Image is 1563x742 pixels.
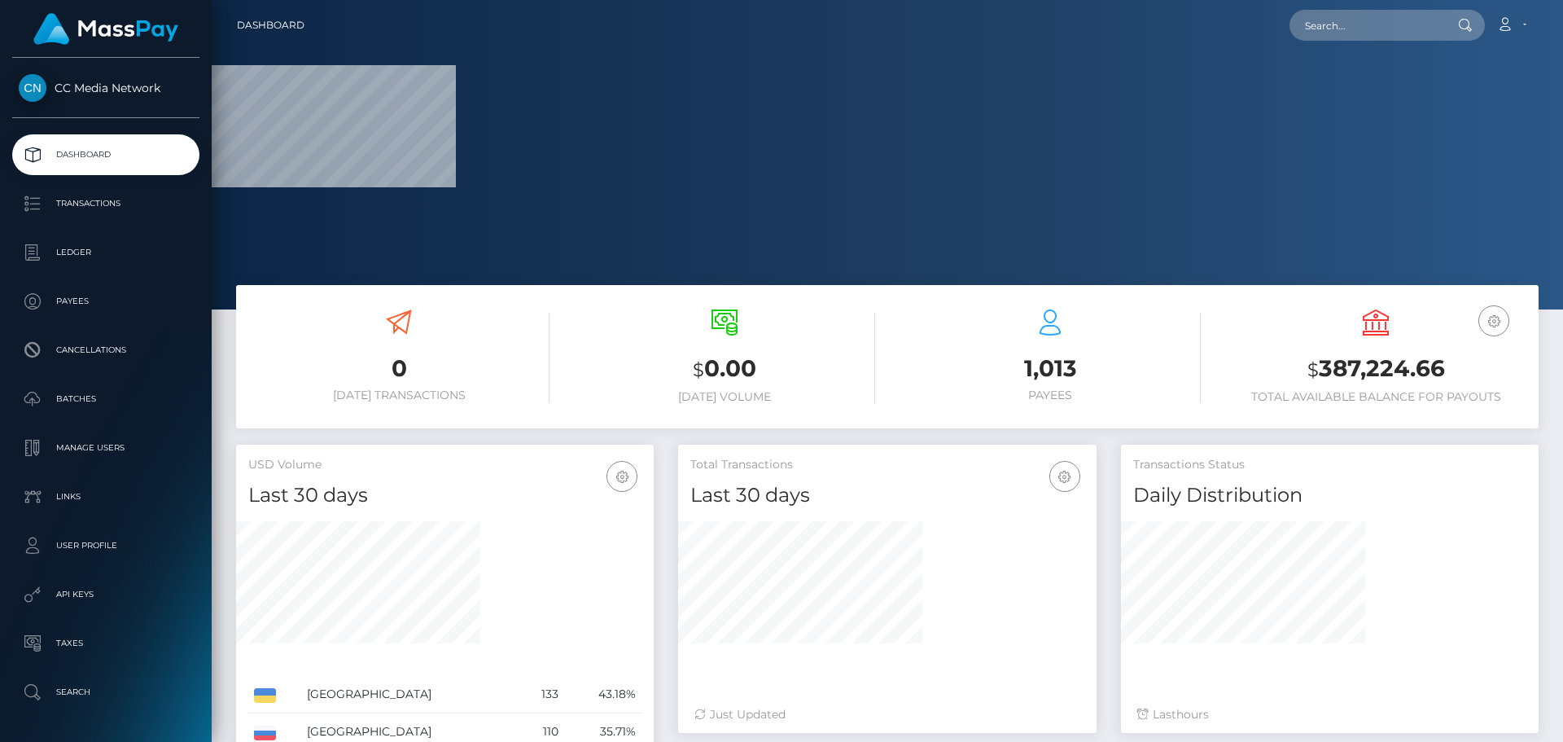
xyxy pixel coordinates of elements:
p: Links [19,485,193,509]
img: RU.png [254,726,276,740]
p: Cancellations [19,338,193,362]
h6: Total Available Balance for Payouts [1225,390,1526,404]
h3: 387,224.66 [1225,353,1526,386]
p: Ledger [19,240,193,265]
span: CC Media Network [12,81,199,95]
h5: Transactions Status [1133,457,1526,473]
h6: [DATE] Volume [574,390,875,404]
a: API Keys [12,574,199,615]
a: Links [12,476,199,517]
td: [GEOGRAPHIC_DATA] [301,676,518,713]
h4: Last 30 days [248,481,641,510]
a: Manage Users [12,428,199,468]
p: API Keys [19,582,193,607]
a: Ledger [12,232,199,273]
div: Just Updated [694,706,1079,723]
a: Taxes [12,623,199,664]
a: Cancellations [12,330,199,371]
h3: 0 [248,353,549,384]
h6: [DATE] Transactions [248,389,549,402]
a: Dashboard [12,134,199,175]
input: Search... [1289,10,1443,41]
h6: Payees [900,389,1201,402]
h4: Last 30 days [690,481,1084,510]
p: Dashboard [19,143,193,167]
a: Dashboard [237,8,304,42]
h5: USD Volume [248,457,641,473]
h4: Daily Distribution [1133,481,1526,510]
img: CC Media Network [19,74,46,102]
h3: 0.00 [574,353,875,386]
td: 43.18% [564,676,642,713]
img: UA.png [254,688,276,703]
small: $ [1307,358,1319,381]
p: Taxes [19,631,193,656]
p: Transactions [19,191,193,216]
small: $ [693,358,704,381]
p: Manage Users [19,436,193,460]
h3: 1,013 [900,353,1201,384]
a: User Profile [12,525,199,566]
a: Batches [12,379,199,419]
a: Search [12,672,199,713]
p: Batches [19,387,193,411]
p: Payees [19,289,193,314]
h5: Total Transactions [690,457,1084,473]
p: Search [19,680,193,705]
a: Payees [12,281,199,322]
p: User Profile [19,533,193,558]
div: Last hours [1137,706,1522,723]
td: 133 [519,676,564,713]
img: MassPay Logo [33,13,178,45]
a: Transactions [12,183,199,224]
